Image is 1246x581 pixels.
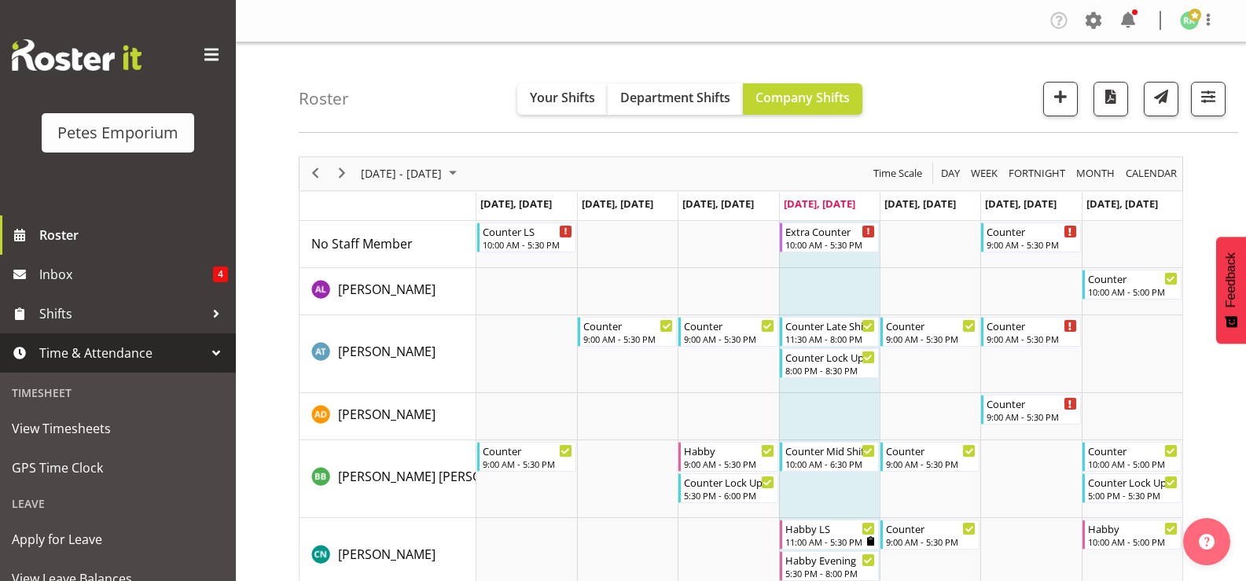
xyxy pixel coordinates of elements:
div: Counter [1088,443,1178,458]
button: Feedback - Show survey [1216,237,1246,344]
div: Counter Lock Up [684,474,774,490]
a: Apply for Leave [4,520,232,559]
td: Amelia Denz resource [300,393,476,440]
div: Counter [684,318,774,333]
div: 9:00 AM - 5:30 PM [886,535,976,548]
div: 10:00 AM - 5:30 PM [785,238,875,251]
span: calendar [1124,164,1178,183]
div: Counter LS [483,223,572,239]
div: Timesheet [4,377,232,409]
button: Timeline Month [1074,164,1118,183]
div: Leave [4,487,232,520]
a: No Staff Member [311,234,413,253]
td: No Staff Member resource [300,221,476,268]
div: Counter Late Shift [785,318,875,333]
td: Abigail Lane resource [300,268,476,315]
button: Next [332,164,353,183]
div: No Staff Member"s event - Counter LS Begin From Monday, September 29, 2025 at 10:00:00 AM GMT+13:... [477,222,576,252]
div: Habby [684,443,774,458]
button: Previous [305,164,326,183]
button: Fortnight [1006,164,1068,183]
button: Timeline Week [968,164,1001,183]
div: Alex-Micheal Taniwha"s event - Counter Begin From Saturday, October 4, 2025 at 9:00:00 AM GMT+13:... [981,317,1080,347]
img: Rosterit website logo [12,39,142,71]
div: Sep 29 - Oct 05, 2025 [355,157,466,190]
a: [PERSON_NAME] [338,342,436,361]
span: Company Shifts [755,89,850,106]
div: Alex-Micheal Taniwha"s event - Counter Late Shift Begin From Thursday, October 2, 2025 at 11:30:0... [780,317,879,347]
div: Alex-Micheal Taniwha"s event - Counter Begin From Tuesday, September 30, 2025 at 9:00:00 AM GMT+1... [578,317,677,347]
span: [PERSON_NAME] [338,406,436,423]
button: Add a new shift [1043,82,1078,116]
span: Roster [39,223,228,247]
div: Habby Evening [785,552,875,568]
button: Company Shifts [743,83,862,115]
div: 9:00 AM - 5:30 PM [684,333,774,345]
span: Shifts [39,302,204,325]
span: [PERSON_NAME] [338,546,436,563]
span: [DATE], [DATE] [1086,197,1158,211]
div: Counter [987,395,1076,411]
div: 9:00 AM - 5:30 PM [987,333,1076,345]
div: Counter Lock Up [1088,474,1178,490]
td: Beena Beena resource [300,440,476,518]
div: Petes Emporium [57,121,178,145]
button: Download a PDF of the roster according to the set date range. [1093,82,1128,116]
div: Extra Counter [785,223,875,239]
span: [DATE], [DATE] [582,197,653,211]
span: Department Shifts [620,89,730,106]
span: Time & Attendance [39,341,204,365]
div: Counter [483,443,572,458]
div: 9:00 AM - 5:30 PM [987,410,1076,423]
div: 5:30 PM - 8:00 PM [785,567,875,579]
div: Alex-Micheal Taniwha"s event - Counter Begin From Friday, October 3, 2025 at 9:00:00 AM GMT+13:00... [880,317,980,347]
span: No Staff Member [311,235,413,252]
span: [DATE], [DATE] [682,197,754,211]
div: Beena Beena"s event - Counter Begin From Friday, October 3, 2025 at 9:00:00 AM GMT+13:00 Ends At ... [880,442,980,472]
div: Counter Mid Shift [785,443,875,458]
span: Inbox [39,263,213,286]
div: next period [329,157,355,190]
button: October 2025 [358,164,464,183]
div: 8:00 PM - 8:30 PM [785,364,875,377]
div: Beena Beena"s event - Counter Begin From Monday, September 29, 2025 at 9:00:00 AM GMT+13:00 Ends ... [477,442,576,472]
a: [PERSON_NAME] [338,280,436,299]
div: 10:00 AM - 5:00 PM [1088,285,1178,298]
div: 9:00 AM - 5:30 PM [583,333,673,345]
div: Counter [886,318,976,333]
div: Christine Neville"s event - Habby Begin From Sunday, October 5, 2025 at 10:00:00 AM GMT+13:00 End... [1082,520,1182,550]
span: Your Shifts [530,89,595,106]
div: 10:00 AM - 5:30 PM [483,238,572,251]
div: 9:00 AM - 5:30 PM [684,458,774,470]
span: [DATE], [DATE] [480,197,552,211]
div: Beena Beena"s event - Counter Begin From Sunday, October 5, 2025 at 10:00:00 AM GMT+13:00 Ends At... [1082,442,1182,472]
div: 10:00 AM - 5:00 PM [1088,458,1178,470]
div: 10:00 AM - 5:00 PM [1088,535,1178,548]
div: Christine Neville"s event - Habby LS Begin From Thursday, October 2, 2025 at 11:00:00 AM GMT+13:0... [780,520,879,550]
div: 11:00 AM - 5:30 PM [785,535,875,548]
a: [PERSON_NAME] [PERSON_NAME] [338,467,536,486]
span: Time Scale [872,164,924,183]
div: Counter [886,520,976,536]
div: Beena Beena"s event - Habby Begin From Wednesday, October 1, 2025 at 9:00:00 AM GMT+13:00 Ends At... [678,442,777,472]
div: 5:00 PM - 5:30 PM [1088,489,1178,502]
div: 9:00 AM - 5:30 PM [886,333,976,345]
div: 9:00 AM - 5:30 PM [987,238,1076,251]
div: Abigail Lane"s event - Counter Begin From Sunday, October 5, 2025 at 10:00:00 AM GMT+13:00 Ends A... [1082,270,1182,300]
div: Counter [987,318,1076,333]
div: Counter [1088,270,1178,286]
h4: Roster [299,90,349,108]
div: Habby [1088,520,1178,536]
div: Beena Beena"s event - Counter Lock Up Begin From Wednesday, October 1, 2025 at 5:30:00 PM GMT+13:... [678,473,777,503]
span: Week [969,164,999,183]
span: 4 [213,267,228,282]
img: ruth-robertson-taylor722.jpg [1180,11,1199,30]
button: Time Scale [871,164,925,183]
button: Timeline Day [939,164,963,183]
a: View Timesheets [4,409,232,448]
button: Send a list of all shifts for the selected filtered period to all rostered employees. [1144,82,1178,116]
button: Filter Shifts [1191,82,1226,116]
div: Counter [583,318,673,333]
div: Counter Lock Up [785,349,875,365]
span: [PERSON_NAME] [338,343,436,360]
